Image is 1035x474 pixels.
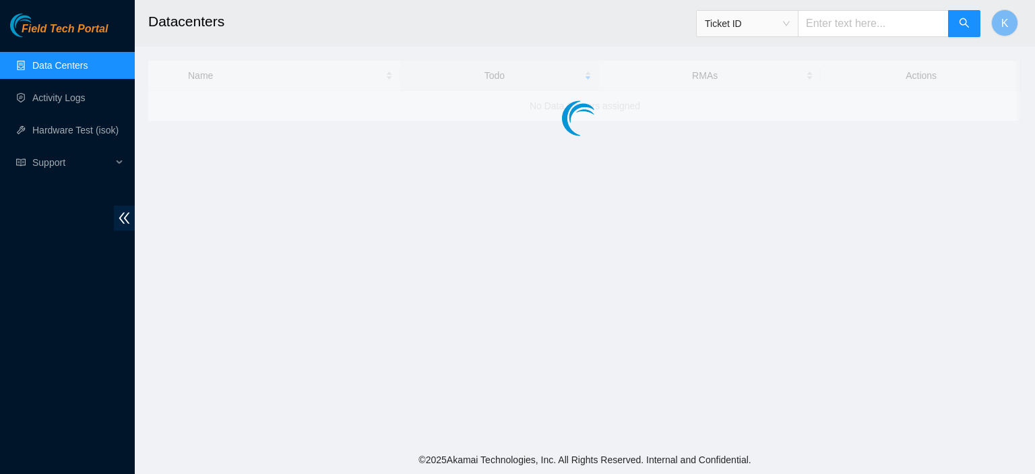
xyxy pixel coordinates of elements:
[135,446,1035,474] footer: © 2025 Akamai Technologies, Inc. All Rights Reserved. Internal and Confidential.
[114,206,135,231] span: double-left
[10,24,108,42] a: Akamai TechnologiesField Tech Portal
[32,149,112,176] span: Support
[16,158,26,167] span: read
[32,92,86,103] a: Activity Logs
[22,23,108,36] span: Field Tech Portal
[959,18,970,30] span: search
[705,13,790,34] span: Ticket ID
[991,9,1018,36] button: K
[32,125,119,136] a: Hardware Test (isok)
[32,60,88,71] a: Data Centers
[1001,15,1009,32] span: K
[798,10,949,37] input: Enter text here...
[10,13,68,37] img: Akamai Technologies
[948,10,980,37] button: search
